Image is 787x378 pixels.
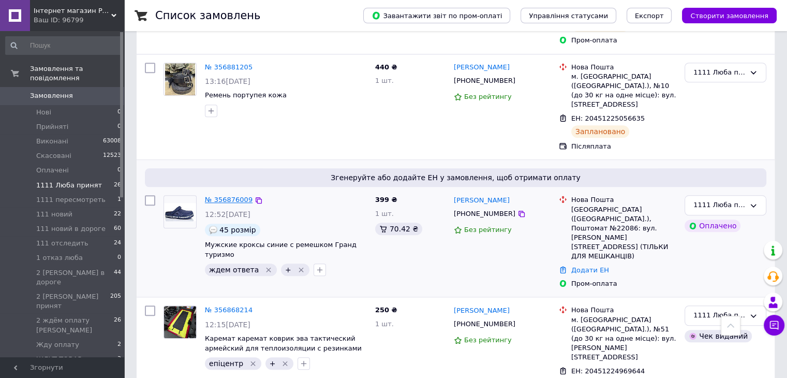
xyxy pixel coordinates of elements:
[205,241,357,258] a: Мужские кроксы синие с ремешком Гранд туризмо
[36,268,114,287] span: 2 [PERSON_NAME] в дороге
[672,11,777,19] a: Створити замовлення
[36,108,51,117] span: Нові
[114,268,121,287] span: 44
[571,279,676,288] div: Пром-оплата
[114,224,121,234] span: 60
[164,195,197,228] a: Фото товару
[571,63,676,72] div: Нова Пошта
[205,77,250,85] span: 13:16[DATE]
[571,142,676,151] div: Післяплата
[529,12,608,20] span: Управління статусами
[149,172,762,183] span: Згенеруйте або додайте ЕН у замовлення, щоб отримати оплату
[375,306,397,314] span: 250 ₴
[764,315,784,336] button: Чат з покупцем
[117,122,121,132] span: 0
[165,63,195,95] img: Фото товару
[375,196,397,203] span: 399 ₴
[205,335,362,352] a: Каремат каремат коврик эва тактический армейский для теплоизоляции с резинками
[164,63,197,96] a: Фото товару
[571,205,676,261] div: [GEOGRAPHIC_DATA] ([GEOGRAPHIC_DATA].), Поштомат №22086: вул. [PERSON_NAME][STREET_ADDRESS] (ТІЛЬ...
[36,224,106,234] span: 111 новий в дороге
[297,266,305,274] svg: Видалити мітку
[375,320,394,328] span: 1 шт.
[571,367,645,375] span: ЕН: 20451224969644
[454,306,510,316] a: [PERSON_NAME]
[685,220,740,232] div: Оплачено
[375,77,394,84] span: 1 шт.
[205,306,253,314] a: № 356868214
[375,63,397,71] span: 440 ₴
[693,310,745,321] div: 1111 Люба принят
[36,239,88,248] span: 111 отследить
[372,11,502,20] span: Завантажити звіт по пром-оплаті
[36,122,68,132] span: Прийняті
[30,91,73,100] span: Замовлення
[682,8,777,23] button: Створити замовлення
[5,36,122,55] input: Пошук
[363,8,510,23] button: Завантажити звіт по пром-оплаті
[114,181,121,190] span: 26
[36,181,102,190] span: 1111 Люба принят
[454,320,515,328] span: [PHONE_NUMBER]
[36,355,82,364] span: ЖДУТ ТОВАР
[103,137,121,146] span: 63008
[117,355,121,364] span: 3
[36,340,79,350] span: Жду оплату
[117,340,121,350] span: 2
[521,8,616,23] button: Управління статусами
[285,266,291,274] span: +
[454,196,510,206] a: [PERSON_NAME]
[454,63,510,72] a: [PERSON_NAME]
[571,125,630,138] div: Заплановано
[375,223,422,235] div: 70.42 ₴
[205,210,250,219] span: 12:52[DATE]
[693,200,745,211] div: 1111 Люба принят
[114,210,121,219] span: 22
[685,330,752,342] div: Чек виданий
[209,359,243,368] span: епіцентр
[571,114,645,122] span: ЕН: 20451225056635
[36,316,114,335] span: 2 ждём оплату [PERSON_NAME]
[34,16,124,25] div: Ваш ID: 96799
[117,195,121,205] span: 1
[36,253,83,263] span: 1 отказ люба
[571,195,676,205] div: Нова Пошта
[34,6,111,16] span: Інтернет магазин PaGo це товари від виробника, капці, військова амуніція, тапочки
[36,195,106,205] span: 1111 пересмотреть
[635,12,664,20] span: Експорт
[454,77,515,84] span: [PHONE_NUMBER]
[571,306,676,315] div: Нова Пошта
[117,253,121,263] span: 0
[464,226,512,234] span: Без рейтингу
[36,151,71,161] span: Скасовані
[164,306,196,338] img: Фото товару
[205,321,250,329] span: 12:15[DATE]
[205,196,253,203] a: № 356876009
[219,226,256,234] span: 45 розмір
[36,137,68,146] span: Виконані
[464,336,512,344] span: Без рейтингу
[571,72,676,110] div: м. [GEOGRAPHIC_DATA] ([GEOGRAPHIC_DATA].), №10 (до 30 кг на одне місце): вул. [STREET_ADDRESS]
[36,210,72,219] span: 111 новий
[281,359,289,368] svg: Видалити мітку
[627,8,672,23] button: Експорт
[155,9,260,22] h1: Список замовлень
[270,359,276,368] span: +
[209,266,259,274] span: ждем ответа
[36,292,110,311] span: 2 [PERSON_NAME] принят
[30,64,124,83] span: Замовлення та повідомлення
[110,292,121,311] span: 205
[454,210,515,217] span: [PHONE_NUMBER]
[571,315,676,362] div: м. [GEOGRAPHIC_DATA] ([GEOGRAPHIC_DATA].), №51 (до 30 кг на одне місце): вул. [PERSON_NAME][STREE...
[571,266,609,274] a: Додати ЕН
[117,166,121,175] span: 0
[690,12,768,20] span: Створити замовлення
[264,266,273,274] svg: Видалити мітку
[114,316,121,335] span: 26
[205,91,287,99] a: Ремень портупея кожа
[249,359,257,368] svg: Видалити мітку
[209,226,217,234] img: :speech_balloon:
